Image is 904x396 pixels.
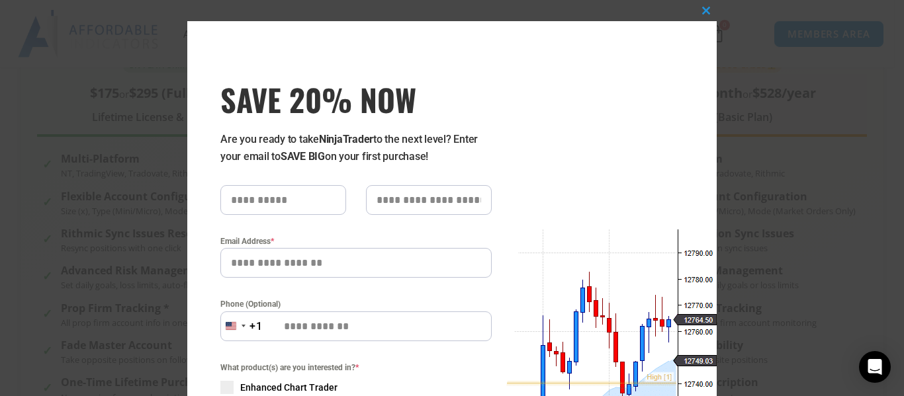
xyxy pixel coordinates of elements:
[249,318,263,335] div: +1
[220,361,492,374] span: What product(s) are you interested in?
[240,381,338,394] span: Enhanced Chart Trader
[220,381,492,394] label: Enhanced Chart Trader
[220,311,263,341] button: Selected country
[281,150,325,163] strong: SAVE BIG
[220,235,492,248] label: Email Address
[220,297,492,311] label: Phone (Optional)
[220,81,492,118] h3: SAVE 20% NOW
[319,133,373,145] strong: NinjaTrader
[859,351,891,383] div: Open Intercom Messenger
[220,131,492,165] p: Are you ready to take to the next level? Enter your email to on your first purchase!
